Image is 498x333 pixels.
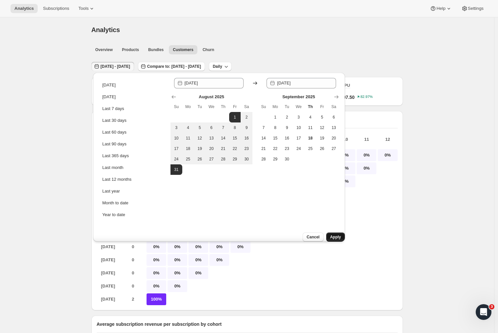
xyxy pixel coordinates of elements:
[243,136,250,141] span: 16
[258,102,269,112] th: Sunday
[173,47,193,52] span: Customers
[281,154,293,164] button: Tuesday September 30 2025
[100,115,166,126] button: Last 30 days
[229,102,241,112] th: Friday
[208,146,215,151] span: 20
[269,133,281,143] button: Monday September 15 2025
[307,104,314,109] span: Th
[97,321,398,327] p: Average subscription revenue per subscription by cohort
[305,133,316,143] button: Today Thursday September 18 2025
[293,143,305,154] button: Wednesday September 24 2025
[258,143,269,154] button: Sunday September 21 2025
[307,125,314,130] span: 11
[194,154,206,164] button: Tuesday August 26 2025
[330,136,337,141] span: 20
[206,133,217,143] button: Wednesday August 13 2025
[122,47,139,52] span: Products
[241,154,252,164] button: Saturday August 30 2025
[232,157,238,162] span: 29
[232,104,238,109] span: Fr
[269,154,281,164] button: Monday September 29 2025
[97,254,120,266] p: [DATE]
[185,125,191,130] span: 4
[281,102,293,112] th: Tuesday
[189,241,208,253] p: 0%
[436,6,445,11] span: Help
[209,62,231,71] button: Daily
[232,125,238,130] span: 8
[328,112,340,122] button: Saturday September 6 2025
[196,146,203,151] span: 19
[305,102,316,112] th: Thursday
[182,133,194,143] button: Monday August 11 2025
[122,267,145,279] p: 0
[220,136,227,141] span: 14
[122,280,145,292] p: 0
[194,102,206,112] th: Tuesday
[316,143,328,154] button: Friday September 26 2025
[293,112,305,122] button: Wednesday September 3 2025
[170,102,182,112] th: Sunday
[101,64,130,69] span: [DATE] - [DATE]
[170,122,182,133] button: Sunday August 3 2025
[100,80,166,90] button: [DATE]
[316,112,328,122] button: Friday September 5 2025
[457,4,488,13] button: Settings
[122,254,145,266] p: 0
[284,115,290,120] span: 2
[147,267,166,279] p: 0%
[173,125,180,130] span: 3
[328,133,340,143] button: Saturday September 20 2025
[194,122,206,133] button: Tuesday August 5 2025
[328,122,340,133] button: Saturday September 13 2025
[168,280,187,292] p: 0%
[258,133,269,143] button: Sunday September 14 2025
[102,105,124,112] div: Last 7 days
[241,102,252,112] th: Saturday
[182,143,194,154] button: Monday August 18 2025
[102,164,123,171] div: Last month
[230,241,250,253] p: 0%
[330,104,337,109] span: Sa
[284,136,290,141] span: 16
[330,234,341,240] span: Apply
[357,149,376,161] p: 0%
[378,149,397,161] p: 0%
[39,4,73,13] button: Subscriptions
[307,136,314,141] span: 18
[14,6,34,11] span: Analytics
[100,198,166,208] button: Month to date
[209,241,229,253] p: 0%
[319,146,326,151] span: 26
[97,280,120,292] p: [DATE]
[100,151,166,161] button: Last 365 days
[489,304,494,309] span: 3
[78,6,89,11] span: Tools
[170,143,182,154] button: Sunday August 17 2025
[307,234,319,240] span: Cancel
[185,136,191,141] span: 11
[426,4,456,13] button: Help
[208,104,215,109] span: We
[173,104,180,109] span: Su
[189,267,208,279] p: 0%
[206,143,217,154] button: Wednesday August 20 2025
[243,157,250,162] span: 30
[293,102,305,112] th: Wednesday
[258,122,269,133] button: Sunday September 7 2025
[102,82,116,88] div: [DATE]
[100,103,166,114] button: Last 7 days
[319,104,326,109] span: Fr
[194,133,206,143] button: Tuesday August 12 2025
[220,146,227,151] span: 21
[272,125,279,130] span: 8
[281,133,293,143] button: Tuesday September 16 2025
[305,122,316,133] button: Thursday September 11 2025
[122,241,145,253] p: 0
[241,112,252,122] button: Saturday August 2 2025
[100,162,166,173] button: Last month
[319,136,326,141] span: 19
[284,157,290,162] span: 30
[328,102,340,112] th: Saturday
[74,4,99,13] button: Tools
